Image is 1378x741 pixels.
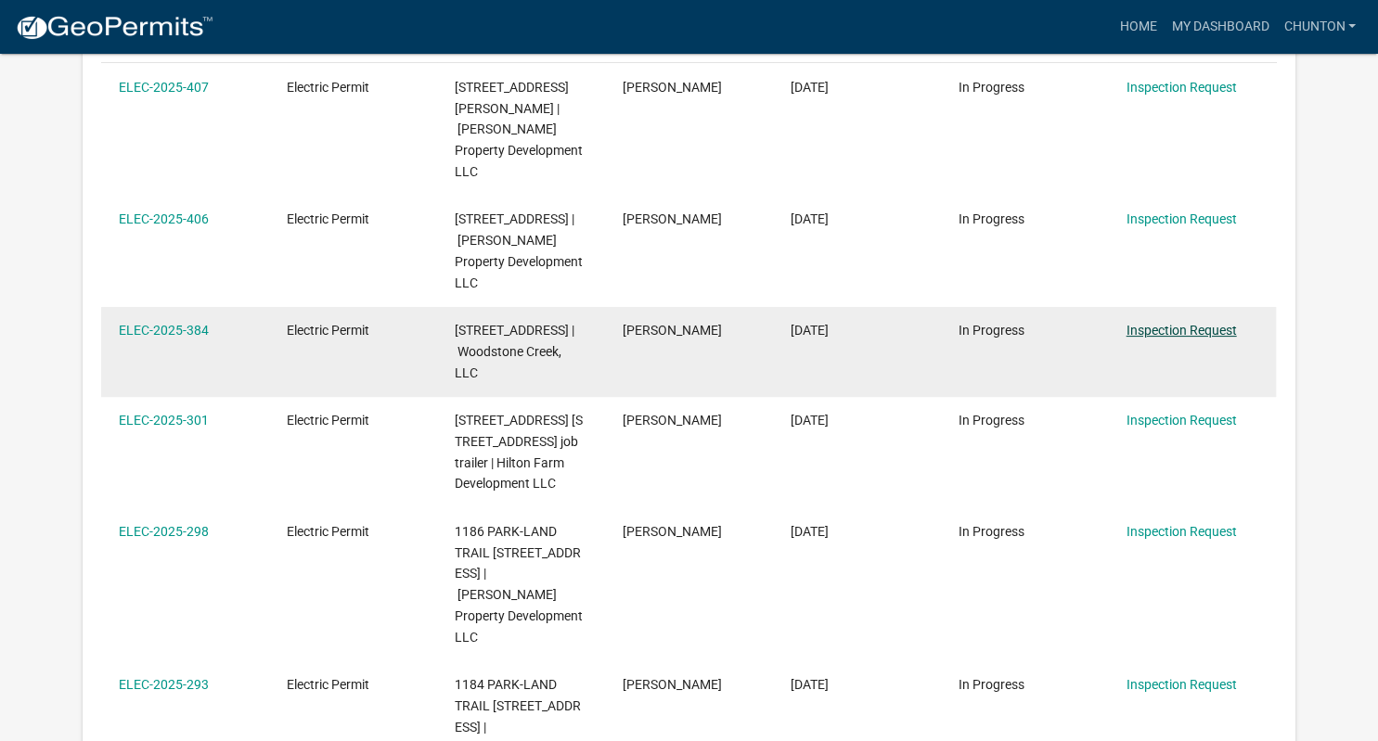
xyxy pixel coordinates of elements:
span: Electric Permit [287,524,369,539]
span: 1192 Dustin's Way, Lot 602 | Ellings Property Development LLC [455,80,583,179]
span: Cindy Hunton [623,413,722,428]
span: 1186 PARK-LAND TRAIL 1186 Parkland Trail, Lot 549 | Ellings Property Development LLC [455,524,583,645]
a: My Dashboard [1164,9,1276,45]
a: Inspection Request [1127,524,1237,539]
span: 05/23/2025 [791,413,829,428]
span: In Progress [959,413,1024,428]
span: In Progress [959,677,1024,692]
span: 5263 WOODSTONE CIRCLE 5253 Woodstone Circle Lot 104 | Woodstone Creek, LLC [455,323,574,380]
a: ELEC-2025-384 [119,323,209,338]
a: ELEC-2025-298 [119,524,209,539]
span: Cindy Hunton [623,211,722,226]
a: Inspection Request [1127,413,1237,428]
span: 07/28/2025 [791,80,829,95]
a: ELEC-2025-301 [119,413,209,428]
span: In Progress [959,524,1024,539]
span: 05/22/2025 [791,524,829,539]
span: Electric Permit [287,80,369,95]
span: Electric Permit [287,677,369,692]
span: 07/16/2025 [791,323,829,338]
span: Cindy Hunton [623,80,722,95]
span: Electric Permit [287,413,369,428]
a: Inspection Request [1127,80,1237,95]
a: Inspection Request [1127,677,1237,692]
a: ELEC-2025-407 [119,80,209,95]
a: ELEC-2025-406 [119,211,209,226]
span: In Progress [959,323,1024,338]
span: In Progress [959,211,1024,226]
a: Inspection Request [1127,323,1237,338]
span: 5103 CHARLESTOWN PIKE 5103 Charlestown Pike job trailer | Hilton Farm Development LLC [455,413,583,491]
span: Electric Permit [287,323,369,338]
a: chunton [1276,9,1363,45]
span: 05/20/2025 [791,677,829,692]
span: Cindy Hunton [623,323,722,338]
span: Cindy Hunton [623,524,722,539]
span: Cindy Hunton [623,677,722,692]
a: Inspection Request [1127,211,1237,226]
span: 07/28/2025 [791,211,829,226]
a: ELEC-2025-293 [119,677,209,692]
span: In Progress [959,80,1024,95]
span: 1194 Dustin's Way, Lot 601 | Ellings Property Development LLC [455,211,583,289]
span: Electric Permit [287,211,369,226]
a: Home [1112,9,1164,45]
